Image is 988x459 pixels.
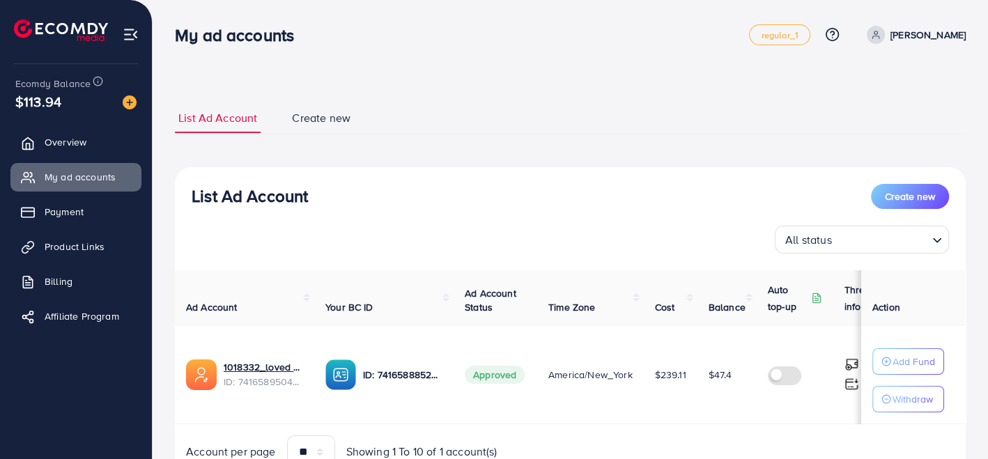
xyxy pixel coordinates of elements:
[10,128,141,156] a: Overview
[782,230,835,250] span: All status
[655,300,675,314] span: Cost
[123,95,137,109] img: image
[768,281,808,315] p: Auto top-up
[45,135,86,149] span: Overview
[885,189,935,203] span: Create new
[224,360,303,374] a: 1018332_loved ones_1726809327971
[844,281,913,315] p: Threshold information
[186,300,238,314] span: Ad Account
[709,300,746,314] span: Balance
[224,375,303,389] span: ID: 7416589504976388097
[890,26,966,43] p: [PERSON_NAME]
[761,31,798,40] span: regular_1
[45,170,116,184] span: My ad accounts
[45,274,72,288] span: Billing
[10,302,141,330] a: Affiliate Program
[192,186,308,206] h3: List Ad Account
[292,110,350,126] span: Create new
[872,348,944,375] button: Add Fund
[14,20,108,41] img: logo
[15,91,61,111] span: $113.94
[548,368,633,382] span: America/New_York
[325,359,356,390] img: ic-ba-acc.ded83a64.svg
[45,309,119,323] span: Affiliate Program
[871,184,949,209] button: Create new
[749,24,810,45] a: regular_1
[123,26,139,42] img: menu
[224,360,303,389] div: <span class='underline'>1018332_loved ones_1726809327971</span></br>7416589504976388097
[893,391,933,407] p: Withdraw
[872,300,900,314] span: Action
[325,300,373,314] span: Your BC ID
[10,163,141,191] a: My ad accounts
[465,286,516,314] span: Ad Account Status
[175,25,305,45] h3: My ad accounts
[465,366,525,384] span: Approved
[844,357,859,372] img: top-up amount
[45,205,84,219] span: Payment
[10,233,141,260] a: Product Links
[45,240,105,254] span: Product Links
[10,198,141,226] a: Payment
[178,110,257,126] span: List Ad Account
[872,386,944,412] button: Withdraw
[893,353,935,370] p: Add Fund
[363,366,442,383] p: ID: 7416588852371947521
[929,396,978,449] iframe: Chat
[709,368,732,382] span: $47.4
[548,300,595,314] span: Time Zone
[186,359,217,390] img: ic-ads-acc.e4c84228.svg
[844,377,859,391] img: top-up amount
[655,368,686,382] span: $239.11
[861,26,966,44] a: [PERSON_NAME]
[15,77,91,91] span: Ecomdy Balance
[836,227,927,250] input: Search for option
[10,267,141,295] a: Billing
[775,226,949,254] div: Search for option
